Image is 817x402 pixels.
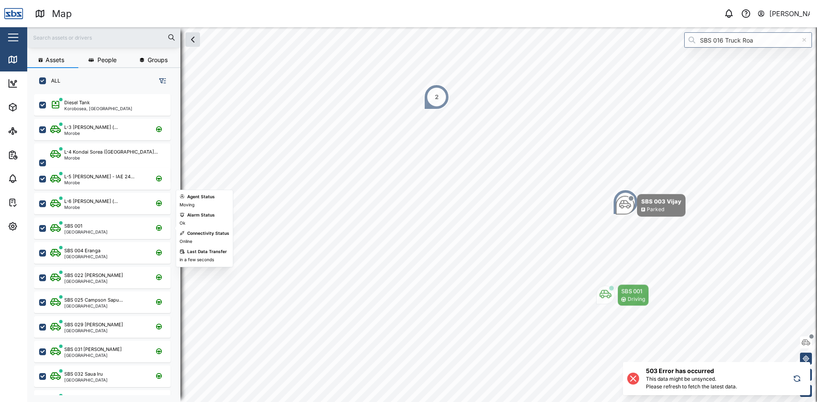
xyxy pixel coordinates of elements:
[187,212,215,219] div: Alarm Status
[22,150,51,160] div: Reports
[647,205,664,214] div: Parked
[616,194,686,217] div: Map marker
[180,238,192,245] div: Online
[180,257,214,263] div: in a few seconds
[97,57,117,63] span: People
[64,180,134,185] div: Morobe
[22,55,41,64] div: Map
[646,375,737,383] div: This data might be unsynced.
[757,8,810,20] button: [PERSON_NAME]
[180,202,194,208] div: Moving
[621,287,645,295] div: SBS 001
[64,247,100,254] div: SBS 004 Eranga
[64,254,108,259] div: [GEOGRAPHIC_DATA]
[187,230,229,237] div: Connectivity Status
[64,321,123,328] div: SBS 029 [PERSON_NAME]
[22,222,52,231] div: Settings
[64,371,103,378] div: SBS 032 Saua Iru
[32,31,175,44] input: Search assets or drivers
[64,353,122,357] div: [GEOGRAPHIC_DATA]
[64,148,158,156] div: L-4 Kondai Sorea ([GEOGRAPHIC_DATA]...
[769,9,810,19] div: [PERSON_NAME]
[64,205,118,209] div: Morobe
[187,194,215,200] div: Agent Status
[64,378,108,382] div: [GEOGRAPHIC_DATA]
[64,106,132,111] div: Korobosea, [GEOGRAPHIC_DATA]
[435,92,439,102] div: 2
[180,220,185,227] div: Ok
[52,6,72,21] div: Map
[646,383,737,391] div: Please refresh to fetch the latest data.
[613,189,638,215] div: Map marker
[27,27,817,402] canvas: Map
[641,197,681,205] div: SBS 003 Vijay
[64,272,123,279] div: SBS 022 [PERSON_NAME]
[22,126,43,136] div: Sites
[22,198,46,207] div: Tasks
[64,222,82,230] div: SBS 001
[64,173,134,180] div: L-5 [PERSON_NAME] - IAE 24...
[64,124,118,131] div: L-3 [PERSON_NAME] (...
[22,103,49,112] div: Assets
[64,279,123,283] div: [GEOGRAPHIC_DATA]
[646,366,737,375] h6: 503 Error has occurred
[22,174,49,183] div: Alarms
[64,328,123,333] div: [GEOGRAPHIC_DATA]
[148,57,168,63] span: Groups
[64,346,122,353] div: SBS 031 [PERSON_NAME]
[64,156,158,160] div: Morobe
[64,230,108,234] div: [GEOGRAPHIC_DATA]
[64,99,90,106] div: Diesel Tank
[46,57,64,63] span: Assets
[4,4,23,23] img: Main Logo
[628,295,645,303] div: Driving
[64,198,118,205] div: L-6 [PERSON_NAME] (...
[684,32,812,48] input: Search by People, Asset, Geozone or Place
[64,304,123,308] div: [GEOGRAPHIC_DATA]
[187,248,227,255] div: Last Data Transfer
[596,284,649,306] div: Map marker
[22,79,60,88] div: Dashboard
[424,84,449,110] div: Map marker
[34,91,180,395] div: grid
[46,77,60,84] label: ALL
[64,297,123,304] div: SBS 025 Campson Sapu...
[64,131,118,135] div: Morobe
